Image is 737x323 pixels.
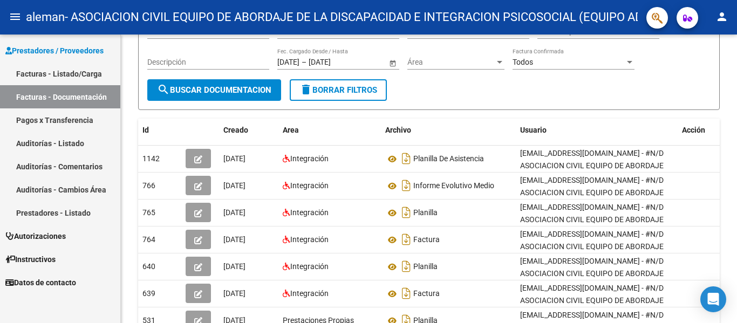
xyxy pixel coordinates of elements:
[5,253,56,265] span: Instructivos
[413,290,440,298] span: Factura
[142,208,155,217] span: 765
[142,235,155,244] span: 764
[278,119,381,142] datatable-header-cell: Area
[5,45,104,57] span: Prestadores / Proveedores
[277,58,299,67] input: Start date
[299,83,312,96] mat-icon: delete
[142,126,149,134] span: Id
[223,126,248,134] span: Creado
[520,149,664,194] span: [EMAIL_ADDRESS][DOMAIN_NAME] - #N/D ASOCIACION CIVIL EQUIPO DE ABORDAJE DE LA DISCAPACIDAD E INTE...
[520,257,664,302] span: [EMAIL_ADDRESS][DOMAIN_NAME] - #N/D ASOCIACION CIVIL EQUIPO DE ABORDAJE DE LA DISCAPACIDAD E INTE...
[381,119,516,142] datatable-header-cell: Archivo
[223,181,245,190] span: [DATE]
[290,289,329,298] span: Integración
[399,258,413,275] i: Descargar documento
[142,262,155,271] span: 640
[290,208,329,217] span: Integración
[142,154,160,163] span: 1142
[413,182,494,190] span: Informe Evolutivo Medio
[516,119,678,142] datatable-header-cell: Usuario
[147,79,281,101] button: Buscar Documentacion
[157,83,170,96] mat-icon: search
[700,286,726,312] div: Open Intercom Messenger
[142,181,155,190] span: 766
[290,154,329,163] span: Integración
[678,119,732,142] datatable-header-cell: Acción
[520,203,664,248] span: [EMAIL_ADDRESS][DOMAIN_NAME] - #N/D ASOCIACION CIVIL EQUIPO DE ABORDAJE DE LA DISCAPACIDAD E INTE...
[223,262,245,271] span: [DATE]
[413,236,440,244] span: Factura
[413,155,484,163] span: Planilla De Asistencia
[65,5,658,29] span: - ASOCIACION CIVIL EQUIPO DE ABORDAJE DE LA DISCAPACIDAD E INTEGRACION PSICOSOCIAL (EQUIPO ADIP)
[513,58,533,66] span: Todos
[142,289,155,298] span: 639
[223,154,245,163] span: [DATE]
[302,58,306,67] span: –
[385,126,411,134] span: Archivo
[283,126,299,134] span: Area
[682,126,705,134] span: Acción
[290,235,329,244] span: Integración
[5,277,76,288] span: Datos de contacto
[290,181,329,190] span: Integración
[9,10,22,23] mat-icon: menu
[290,79,387,101] button: Borrar Filtros
[413,209,438,217] span: Planilla
[399,204,413,221] i: Descargar documento
[299,85,377,95] span: Borrar Filtros
[5,230,66,242] span: Autorizaciones
[520,176,664,221] span: [EMAIL_ADDRESS][DOMAIN_NAME] - #N/D ASOCIACION CIVIL EQUIPO DE ABORDAJE DE LA DISCAPACIDAD E INTE...
[399,177,413,194] i: Descargar documento
[413,263,438,271] span: Planilla
[138,119,181,142] datatable-header-cell: Id
[290,262,329,271] span: Integración
[399,150,413,167] i: Descargar documento
[407,58,495,67] span: Área
[387,57,398,68] button: Open calendar
[715,10,728,23] mat-icon: person
[223,289,245,298] span: [DATE]
[223,208,245,217] span: [DATE]
[26,5,65,29] span: aleman
[399,231,413,248] i: Descargar documento
[520,230,664,275] span: [EMAIL_ADDRESS][DOMAIN_NAME] - #N/D ASOCIACION CIVIL EQUIPO DE ABORDAJE DE LA DISCAPACIDAD E INTE...
[399,285,413,302] i: Descargar documento
[219,119,278,142] datatable-header-cell: Creado
[520,126,547,134] span: Usuario
[223,235,245,244] span: [DATE]
[309,58,361,67] input: End date
[157,85,271,95] span: Buscar Documentacion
